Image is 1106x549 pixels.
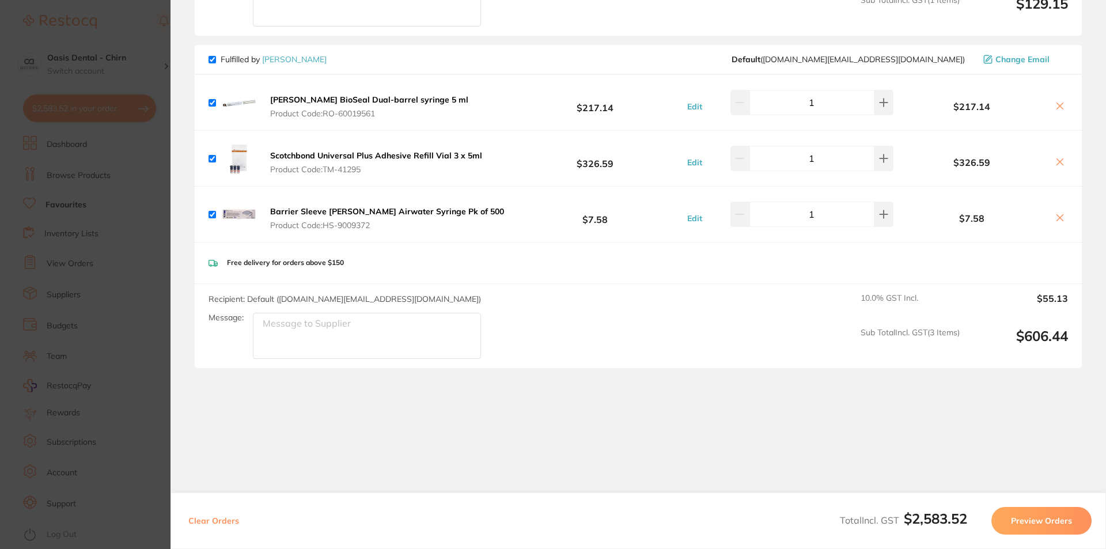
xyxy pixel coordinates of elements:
[221,140,257,177] img: ZWQ2MmZ5bw
[896,101,1047,112] b: $217.14
[995,55,1050,64] span: Change Email
[227,259,344,267] p: Free delivery for orders above $150
[209,294,481,304] span: Recipient: Default ( [DOMAIN_NAME][EMAIL_ADDRESS][DOMAIN_NAME] )
[270,165,482,174] span: Product Code: TM-41295
[221,55,327,64] p: Fulfilled by
[262,54,327,65] a: [PERSON_NAME]
[185,507,243,535] button: Clear Orders
[270,94,468,105] b: [PERSON_NAME] BioSeal Dual-barrel syringe 5 ml
[509,204,681,225] b: $7.58
[969,293,1068,319] output: $55.13
[684,157,706,168] button: Edit
[732,54,760,65] b: Default
[509,92,681,113] b: $217.14
[980,54,1068,65] button: Change Email
[732,55,965,64] span: customer.care@henryschein.com.au
[969,328,1068,359] output: $606.44
[904,510,967,527] b: $2,583.52
[270,221,504,230] span: Product Code: HS-9009372
[684,213,706,224] button: Edit
[861,328,960,359] span: Sub Total Incl. GST ( 3 Items)
[840,514,967,526] span: Total Incl. GST
[509,148,681,169] b: $326.59
[991,507,1092,535] button: Preview Orders
[896,213,1047,224] b: $7.58
[221,84,257,121] img: NDltczVpeg
[221,196,257,233] img: NmR3ZGtlaA
[861,293,960,319] span: 10.0 % GST Incl.
[896,157,1047,168] b: $326.59
[209,313,244,323] label: Message:
[267,94,472,119] button: [PERSON_NAME] BioSeal Dual-barrel syringe 5 ml Product Code:RO-60019561
[270,150,482,161] b: Scotchbond Universal Plus Adhesive Refill Vial 3 x 5ml
[270,206,504,217] b: Barrier Sleeve [PERSON_NAME] Airwater Syringe Pk of 500
[267,206,507,230] button: Barrier Sleeve [PERSON_NAME] Airwater Syringe Pk of 500 Product Code:HS-9009372
[684,101,706,112] button: Edit
[267,150,486,175] button: Scotchbond Universal Plus Adhesive Refill Vial 3 x 5ml Product Code:TM-41295
[270,109,468,118] span: Product Code: RO-60019561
